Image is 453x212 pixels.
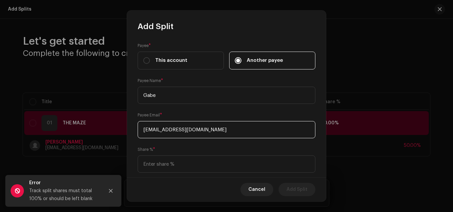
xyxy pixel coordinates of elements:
span: Another payee [247,57,283,64]
div: Track split shares must total 100% or should be left blank [29,187,99,203]
small: Payee [138,42,149,49]
input: Email [138,121,315,138]
input: Enter share % [138,155,315,173]
button: Add Split [279,183,315,196]
small: Payee Email [138,112,160,118]
span: This account [155,57,187,64]
small: Payee Name [138,77,161,84]
button: Close [104,184,117,197]
span: Cancel [248,183,265,196]
span: Add Split [287,183,307,196]
div: Error [29,179,99,187]
button: Cancel [240,183,273,196]
span: Add Split [138,21,173,32]
input: Add the name [138,87,315,104]
small: Share % [138,146,153,153]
